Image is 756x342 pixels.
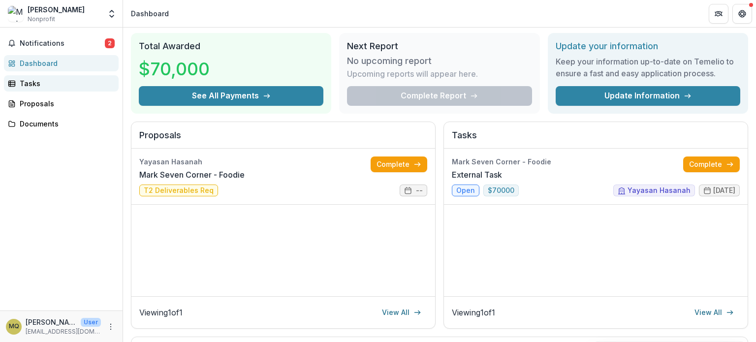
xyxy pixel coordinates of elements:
a: Complete [371,156,427,172]
a: View All [689,305,740,320]
span: Notifications [20,39,105,48]
a: Documents [4,116,119,132]
h2: Proposals [139,130,427,149]
h2: Update your information [556,41,740,52]
h2: Tasks [452,130,740,149]
button: See All Payments [139,86,323,106]
div: Dashboard [20,58,111,68]
h3: Keep your information up-to-date on Temelio to ensure a fast and easy application process. [556,56,740,79]
div: Tasks [20,78,111,89]
div: [PERSON_NAME] [28,4,85,15]
span: Nonprofit [28,15,55,24]
h2: Total Awarded [139,41,323,52]
h3: No upcoming report [347,56,432,66]
nav: breadcrumb [127,6,173,21]
p: Upcoming reports will appear here. [347,68,478,80]
a: Update Information [556,86,740,106]
div: Proposals [20,98,111,109]
a: Mark Seven Corner - Foodie [139,169,245,181]
a: Proposals [4,95,119,112]
h3: $70,000 [139,56,213,82]
a: Tasks [4,75,119,92]
div: Dashboard [131,8,169,19]
button: Open entity switcher [105,4,119,24]
a: View All [376,305,427,320]
a: External Task [452,169,502,181]
button: Partners [709,4,728,24]
span: 2 [105,38,115,48]
p: [EMAIL_ADDRESS][DOMAIN_NAME] [26,327,101,336]
p: [PERSON_NAME] [26,317,77,327]
p: Viewing 1 of 1 [452,307,495,318]
a: Complete [683,156,740,172]
div: Documents [20,119,111,129]
button: More [105,321,117,333]
img: Mark Ng Jun Qi [8,6,24,22]
div: Mark Ng Jun Qi [9,323,19,330]
button: Get Help [732,4,752,24]
p: Viewing 1 of 1 [139,307,183,318]
h2: Next Report [347,41,532,52]
button: Notifications2 [4,35,119,51]
p: User [81,318,101,327]
a: Dashboard [4,55,119,71]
